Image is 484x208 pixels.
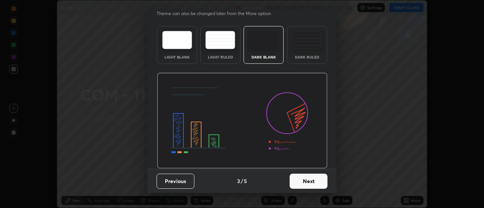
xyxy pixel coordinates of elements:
img: darkRuledTheme.de295e13.svg [292,31,322,49]
img: lightRuledTheme.5fabf969.svg [205,31,235,49]
div: Light Ruled [205,55,236,59]
img: lightTheme.e5ed3b09.svg [162,31,192,49]
div: Light Blank [162,55,192,59]
h4: 3 [237,177,240,185]
h4: 5 [244,177,247,185]
h4: / [241,177,243,185]
div: Dark Blank [248,55,279,59]
button: Previous [157,174,194,189]
button: Next [290,174,327,189]
div: Dark Ruled [292,55,322,59]
img: darkThemeBanner.d06ce4a2.svg [157,73,327,169]
p: Theme can also be changed later from the More option [157,10,279,17]
img: darkTheme.f0cc69e5.svg [249,31,279,49]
